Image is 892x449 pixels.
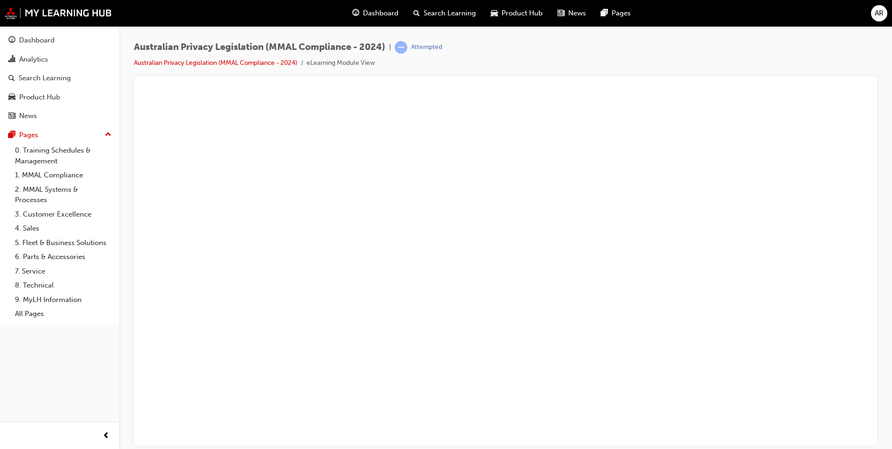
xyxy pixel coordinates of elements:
[406,4,483,23] a: search-iconSearch Learning
[4,51,115,68] a: Analytics
[424,8,476,19] span: Search Learning
[363,8,398,19] span: Dashboard
[8,131,15,140] span: pages-icon
[19,111,37,121] div: News
[4,89,115,106] a: Product Hub
[11,307,115,321] a: All Pages
[871,5,887,21] button: AR
[4,126,115,144] button: Pages
[411,43,442,52] div: Attempted
[19,54,48,65] div: Analytics
[11,221,115,236] a: 4. Sales
[550,4,593,23] a: news-iconNews
[8,74,15,83] span: search-icon
[11,250,115,264] a: 6. Parts & Accessories
[307,58,375,69] li: eLearning Module View
[483,4,550,23] a: car-iconProduct Hub
[4,70,115,87] a: Search Learning
[134,42,385,53] span: Australian Privacy Legislation (MMAL Compliance - 2024)
[11,293,115,307] a: 9. MyLH Information
[345,4,406,23] a: guage-iconDashboard
[11,278,115,293] a: 8. Technical
[103,430,110,442] span: prev-icon
[19,73,71,84] div: Search Learning
[11,207,115,222] a: 3. Customer Excellence
[19,35,55,46] div: Dashboard
[11,236,115,250] a: 5. Fleet & Business Solutions
[389,42,391,53] span: |
[11,182,115,207] a: 2. MMAL Systems & Processes
[875,8,884,19] span: AR
[19,130,38,140] div: Pages
[134,59,297,67] a: Australian Privacy Legislation (MMAL Compliance - 2024)
[8,56,15,64] span: chart-icon
[19,92,60,103] div: Product Hub
[601,7,608,19] span: pages-icon
[557,7,564,19] span: news-icon
[11,168,115,182] a: 1. MMAL Compliance
[352,7,359,19] span: guage-icon
[413,7,420,19] span: search-icon
[491,7,498,19] span: car-icon
[4,32,115,49] a: Dashboard
[8,112,15,120] span: news-icon
[8,36,15,45] span: guage-icon
[11,143,115,168] a: 0. Training Schedules & Management
[8,93,15,102] span: car-icon
[4,30,115,126] button: DashboardAnalyticsSearch LearningProduct HubNews
[502,8,543,19] span: Product Hub
[593,4,638,23] a: pages-iconPages
[395,41,407,54] span: learningRecordVerb_ATTEMPT-icon
[568,8,586,19] span: News
[4,107,115,125] a: News
[11,264,115,279] a: 7. Service
[5,7,112,19] img: mmal
[105,129,111,141] span: up-icon
[612,8,631,19] span: Pages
